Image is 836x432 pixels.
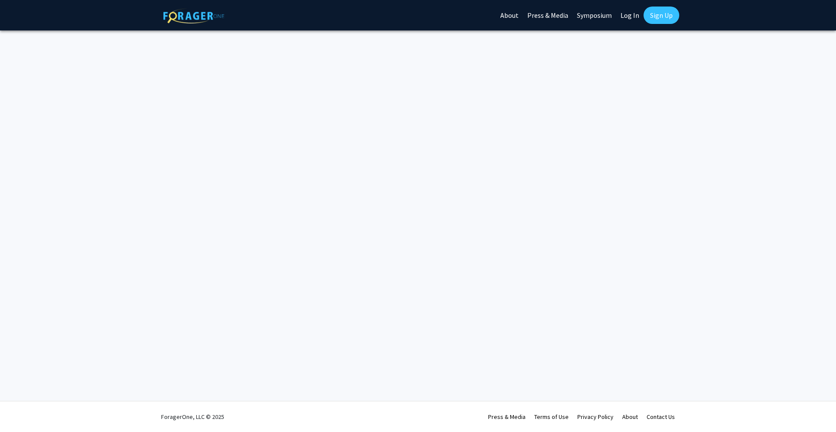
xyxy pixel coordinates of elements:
a: Sign Up [644,7,679,24]
a: Contact Us [647,413,675,421]
a: Privacy Policy [577,413,614,421]
img: ForagerOne Logo [163,8,224,23]
a: Terms of Use [534,413,569,421]
a: Press & Media [488,413,526,421]
div: ForagerOne, LLC © 2025 [161,402,224,432]
a: About [622,413,638,421]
